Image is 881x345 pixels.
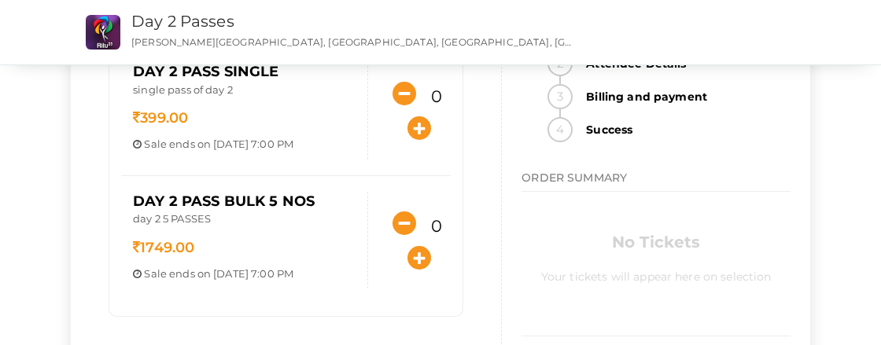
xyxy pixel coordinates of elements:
strong: Billing and payment [577,84,791,109]
span: Sale [144,138,167,150]
span: 399.00 [133,109,188,127]
span: ORDER SUMMARY [522,171,627,185]
b: No Tickets [612,233,700,251]
span: Sale [144,267,167,280]
span: 1749.00 [133,239,194,256]
p: single pass of day 2 [133,83,356,101]
span: Day 2 Pass Bulk 5 Nos [133,193,315,210]
p: day 2 5 PASSES [133,211,356,230]
label: Your tickets will appear here on selection [541,257,772,284]
span: Day 2 Pass Single [133,63,278,80]
p: [PERSON_NAME][GEOGRAPHIC_DATA], [GEOGRAPHIC_DATA], [GEOGRAPHIC_DATA], [GEOGRAPHIC_DATA], [GEOGRAP... [131,35,572,49]
a: Day 2 Passes [131,12,234,31]
img: ROG1HZJP_small.png [86,15,120,50]
strong: Success [577,117,791,142]
p: ends on [DATE] 7:00 PM [133,266,356,281]
p: ends on [DATE] 7:00 PM [133,137,356,152]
